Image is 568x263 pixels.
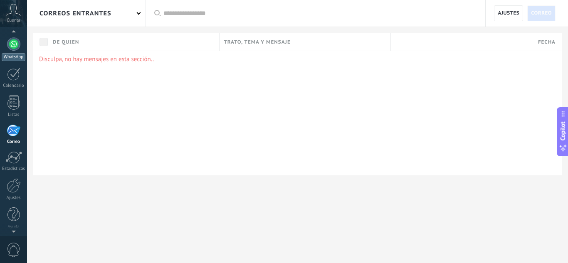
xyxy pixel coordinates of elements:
[53,38,79,46] span: De quien
[2,53,25,61] div: WhatsApp
[527,5,556,21] a: Correo
[2,195,26,201] div: Ajustes
[494,5,523,21] a: Ajustes
[2,83,26,88] div: Calendario
[531,6,552,21] span: Correo
[7,18,20,23] span: Cuenta
[538,38,556,46] span: Fecha
[2,112,26,118] div: Listas
[2,139,26,145] div: Correo
[559,121,567,140] span: Copilot
[498,6,519,21] span: Ajustes
[39,55,556,63] p: Disculpa, no hay mensajes en esta sección..
[224,38,290,46] span: Trato, tema y mensaje
[2,166,26,172] div: Estadísticas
